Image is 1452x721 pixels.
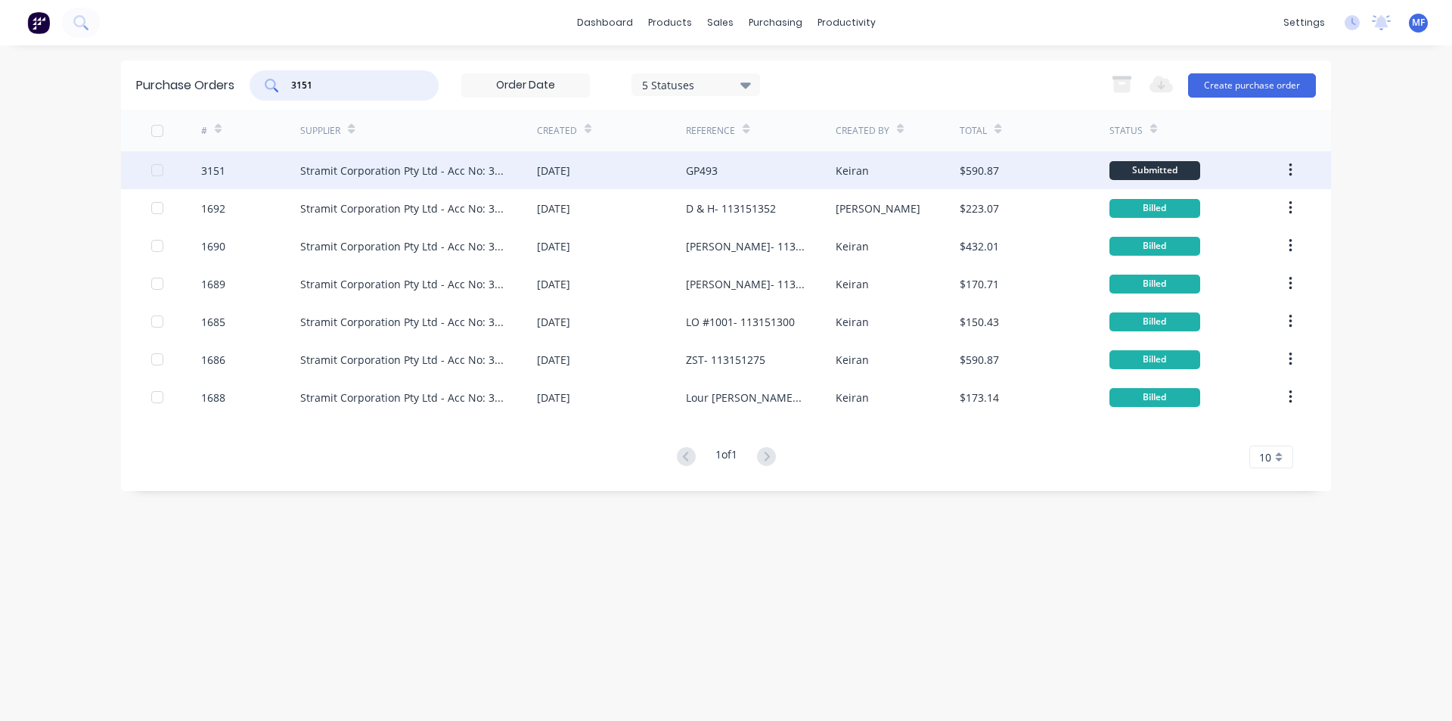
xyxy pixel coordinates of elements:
[201,352,225,368] div: 1686
[537,163,570,179] div: [DATE]
[1276,11,1333,34] div: settings
[836,163,869,179] div: Keiran
[537,390,570,406] div: [DATE]
[537,276,570,292] div: [DATE]
[201,314,225,330] div: 1685
[960,352,999,368] div: $590.87
[201,200,225,216] div: 1692
[201,390,225,406] div: 1688
[836,352,869,368] div: Keiran
[569,11,641,34] a: dashboard
[462,74,589,97] input: Order Date
[1109,199,1200,218] div: Billed
[1109,161,1200,180] div: Submitted
[1188,73,1316,98] button: Create purchase order
[1412,16,1425,30] span: MF
[741,11,810,34] div: purchasing
[1109,124,1143,138] div: Status
[960,314,999,330] div: $150.43
[960,276,999,292] div: $170.71
[715,446,737,468] div: 1 of 1
[201,238,225,254] div: 1690
[960,163,999,179] div: $590.87
[300,390,507,406] div: Stramit Corporation Pty Ltd - Acc No: 32915
[537,238,570,254] div: [DATE]
[686,238,805,254] div: [PERSON_NAME]- 113151318
[960,124,987,138] div: Total
[537,200,570,216] div: [DATE]
[300,352,507,368] div: Stramit Corporation Pty Ltd - Acc No: 32915
[836,390,869,406] div: Keiran
[686,352,765,368] div: ZST- 113151275
[1109,388,1200,407] div: Billed
[836,238,869,254] div: Keiran
[300,200,507,216] div: Stramit Corporation Pty Ltd - Acc No: 32915
[1109,350,1200,369] div: Billed
[300,276,507,292] div: Stramit Corporation Pty Ltd - Acc No: 32915
[700,11,741,34] div: sales
[1109,275,1200,294] div: Billed
[537,352,570,368] div: [DATE]
[300,314,507,330] div: Stramit Corporation Pty Ltd - Acc No: 32915
[686,390,805,406] div: Lour [PERSON_NAME]- 113151295
[201,276,225,292] div: 1689
[642,76,750,92] div: 5 Statuses
[686,163,718,179] div: GP493
[27,11,50,34] img: Factory
[686,276,805,292] div: [PERSON_NAME]- 113151315
[300,238,507,254] div: Stramit Corporation Pty Ltd - Acc No: 32915
[836,276,869,292] div: Keiran
[537,124,577,138] div: Created
[300,163,507,179] div: Stramit Corporation Pty Ltd - Acc No: 32915
[1259,449,1271,465] span: 10
[136,76,234,95] div: Purchase Orders
[960,238,999,254] div: $432.01
[201,163,225,179] div: 3151
[686,314,795,330] div: LO #1001- 113151300
[290,78,415,93] input: Search purchase orders...
[960,390,999,406] div: $173.14
[537,314,570,330] div: [DATE]
[1109,237,1200,256] div: Billed
[836,200,920,216] div: [PERSON_NAME]
[300,124,340,138] div: Supplier
[686,124,735,138] div: Reference
[1109,312,1200,331] div: Billed
[641,11,700,34] div: products
[960,200,999,216] div: $223.07
[836,124,889,138] div: Created By
[686,200,776,216] div: D & H- 113151352
[201,124,207,138] div: #
[810,11,883,34] div: productivity
[836,314,869,330] div: Keiran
